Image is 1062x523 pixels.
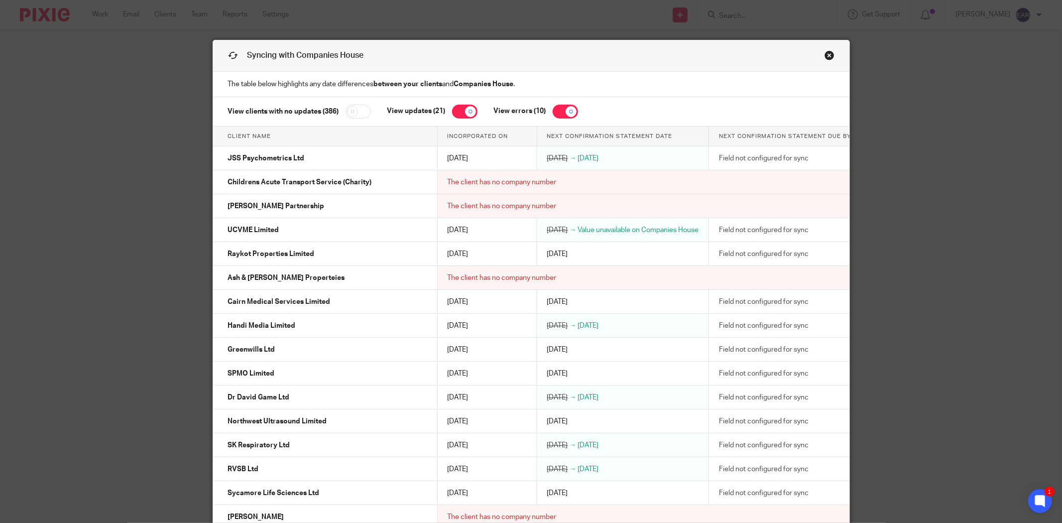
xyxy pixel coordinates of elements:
span: [DATE] [448,346,469,353]
div: Field not configured for sync [719,297,851,307]
label: View updates (21) [372,108,446,115]
td: Handi Media Limited [213,314,438,338]
td: Northwest Ultrasound Limited [213,409,438,433]
td: SK Respiratory Ltd [213,433,438,457]
div: Field not configured for sync [719,440,851,450]
span: [DATE] [547,394,568,401]
span: [DATE] [448,322,469,329]
td: UCVME Limited [213,218,438,242]
div: Field not configured for sync [719,153,851,163]
th: Incorporated on [437,127,537,146]
div: Field not configured for sync [719,225,851,235]
div: Field not configured for sync [719,345,851,355]
span: [DATE] [547,442,568,449]
th: Next confirmation statement date [537,127,709,146]
span: [DATE] [578,322,598,329]
span: [DATE] [547,370,568,377]
span: [DATE] [547,490,568,497]
span: [DATE] [448,442,469,449]
p: The table below highlights any date differences and . [213,72,849,97]
div: Field not configured for sync [719,488,851,498]
span: [DATE] [448,251,469,258]
strong: between your clients [374,81,443,88]
div: Field not configured for sync [719,321,851,331]
span: [DATE] [448,466,469,473]
span: → [570,155,577,162]
span: [DATE] [578,394,598,401]
div: Field not configured for sync [719,249,851,259]
span: → [570,394,577,401]
th: Client name [213,127,438,146]
a: Close this dialog window [825,50,834,64]
div: Field not configured for sync [719,416,851,426]
span: [DATE] [448,418,469,425]
td: Sycamore Life Sciences Ltd [213,481,438,505]
span: [DATE] [547,298,568,305]
div: Field not configured for sync [719,464,851,474]
span: [DATE] [547,346,568,353]
span: [DATE] [448,227,469,234]
span: [DATE] [448,394,469,401]
span: Syncing with Companies House [247,51,364,59]
span: [DATE] [547,155,568,162]
span: Value unavailable on Companies House [578,227,699,234]
td: Ash & [PERSON_NAME] Properteies [213,266,438,290]
span: [DATE] [578,466,598,473]
td: Childrens Acute Transport Service (Charity) [213,170,438,194]
td: Greenwills Ltd [213,338,438,362]
td: Dr David Game Ltd [213,386,438,409]
span: [DATE] [448,370,469,377]
span: → [570,466,577,473]
label: View clients with no updates (386) [228,108,339,115]
span: [DATE] [448,490,469,497]
span: [DATE] [547,418,568,425]
span: [DATE] [547,322,568,329]
span: [DATE] [547,251,568,258]
div: Field not configured for sync [719,392,851,402]
span: [DATE] [578,442,598,449]
span: → [570,322,577,329]
span: [DATE] [547,466,568,473]
span: [DATE] [578,155,598,162]
span: → [570,227,577,234]
td: Raykot Properties Limited [213,242,438,266]
th: Next confirmation statement due by [709,127,861,146]
div: Field not configured for sync [719,369,851,379]
td: RVSB Ltd [213,457,438,481]
div: 1 [1045,487,1055,497]
span: [DATE] [448,155,469,162]
span: [DATE] [448,298,469,305]
td: Cairn Medical Services Limited [213,290,438,314]
span: [DATE] [547,227,568,234]
td: [PERSON_NAME] Partnership [213,194,438,218]
td: SPMO Limited [213,362,438,386]
td: JSS Psychometrics Ltd [213,146,438,170]
strong: Companies House [454,81,514,88]
span: → [570,442,577,449]
label: View errors (10) [479,108,546,115]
